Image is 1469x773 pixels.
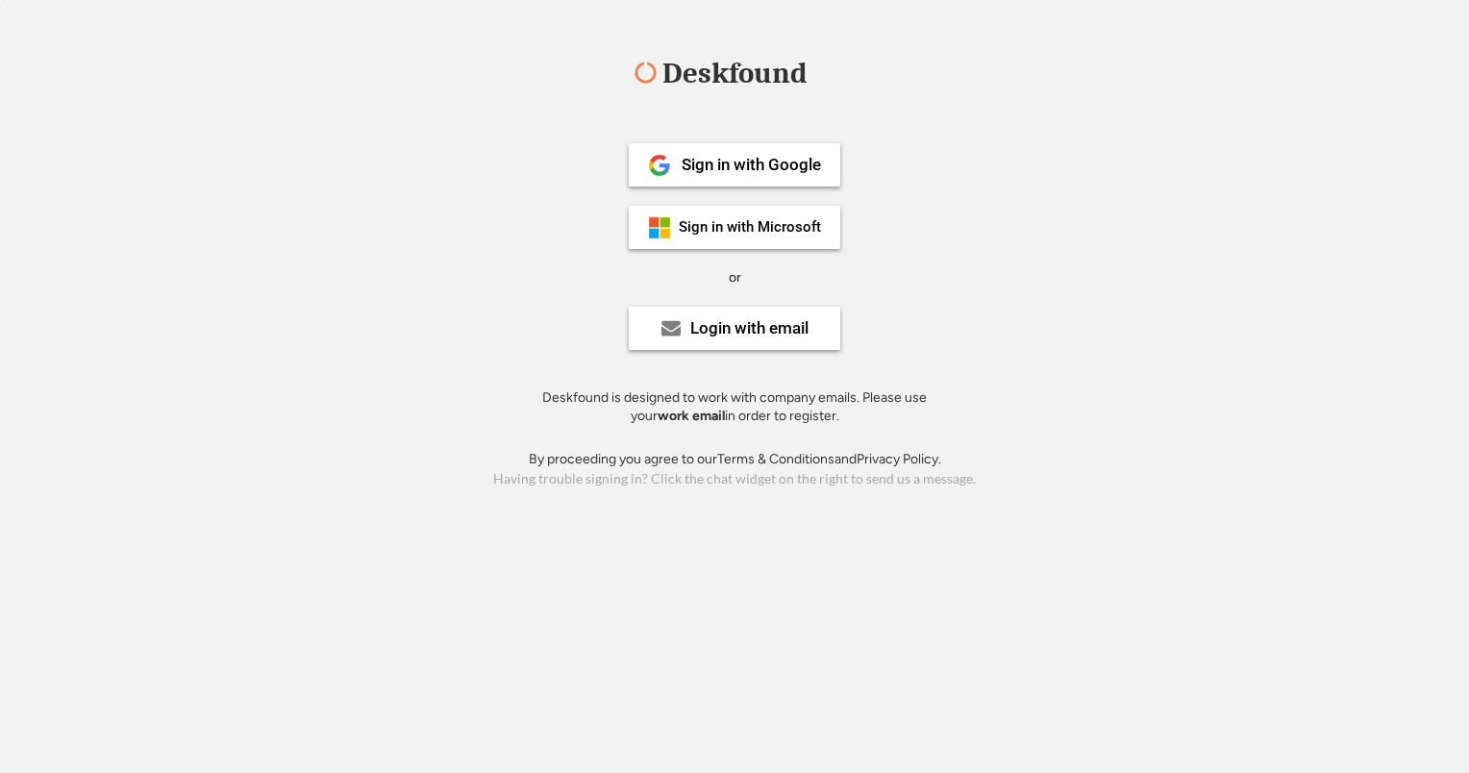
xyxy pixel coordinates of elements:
div: Sign in with Microsoft [679,220,821,235]
div: Sign in with Google [682,157,821,173]
img: 1024px-Google__G__Logo.svg.png [648,154,671,177]
div: By proceeding you agree to our and [529,450,941,469]
strong: work email [658,408,725,424]
div: Deskfound is designed to work with company emails. Please use your in order to register. [518,388,951,426]
img: ms-symbollockup_mssymbol_19.png [648,216,671,239]
a: Privacy Policy. [857,451,941,467]
div: Deskfound [653,59,816,88]
div: Login with email [690,320,809,337]
div: or [729,268,741,287]
a: Terms & Conditions [717,451,834,467]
